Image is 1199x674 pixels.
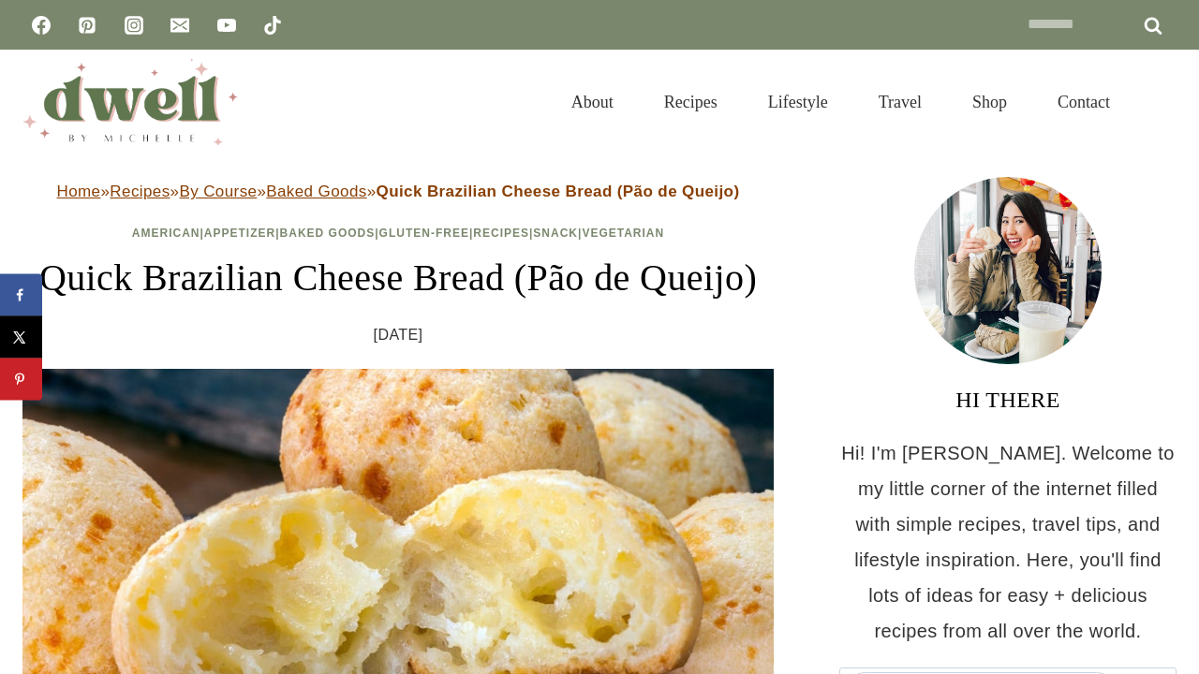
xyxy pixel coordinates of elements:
a: Lifestyle [743,69,853,135]
a: About [546,69,639,135]
a: Recipes [639,69,743,135]
a: Recipes [473,227,529,240]
a: TikTok [254,7,291,44]
a: Baked Goods [280,227,376,240]
a: By Course [179,183,257,200]
a: YouTube [208,7,245,44]
p: Hi! I'm [PERSON_NAME]. Welcome to my little corner of the internet filled with simple recipes, tr... [839,435,1177,649]
time: [DATE] [374,321,423,349]
a: Facebook [22,7,60,44]
a: Home [57,183,101,200]
a: Snack [533,227,578,240]
img: DWELL by michelle [22,59,238,145]
a: American [132,227,200,240]
a: Appetizer [204,227,275,240]
h1: Quick Brazilian Cheese Bread (Pão de Queijo) [22,250,774,306]
h3: HI THERE [839,383,1177,417]
a: Baked Goods [266,183,366,200]
button: View Search Form [1145,86,1177,118]
strong: Quick Brazilian Cheese Bread (Pão de Queijo) [377,183,740,200]
span: | | | | | | [132,227,664,240]
a: Shop [947,69,1032,135]
a: Instagram [115,7,153,44]
a: Contact [1032,69,1135,135]
span: » » » » [57,183,740,200]
a: Pinterest [68,7,106,44]
a: Recipes [110,183,170,200]
a: Email [161,7,199,44]
nav: Primary Navigation [546,69,1135,135]
a: Gluten-Free [379,227,469,240]
a: Travel [853,69,947,135]
a: Vegetarian [582,227,664,240]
